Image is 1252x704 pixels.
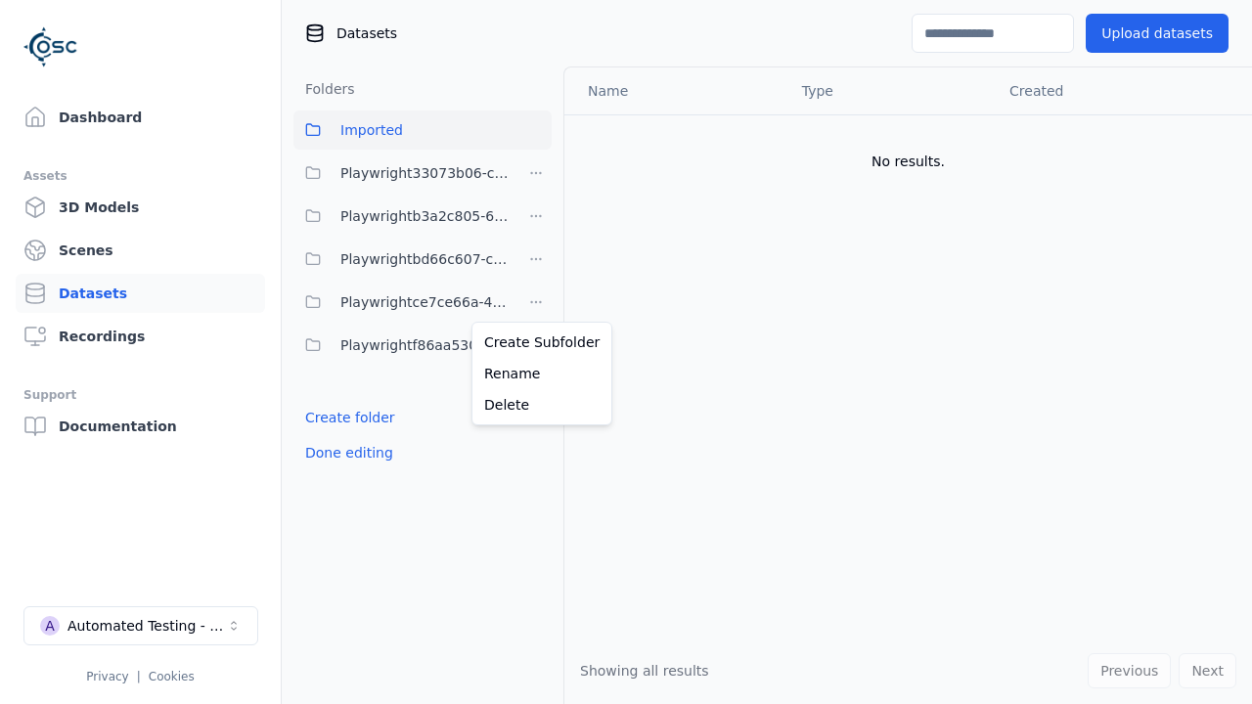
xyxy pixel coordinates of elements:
a: Delete [476,389,607,420]
a: Rename [476,358,607,389]
a: Create Subfolder [476,327,607,358]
